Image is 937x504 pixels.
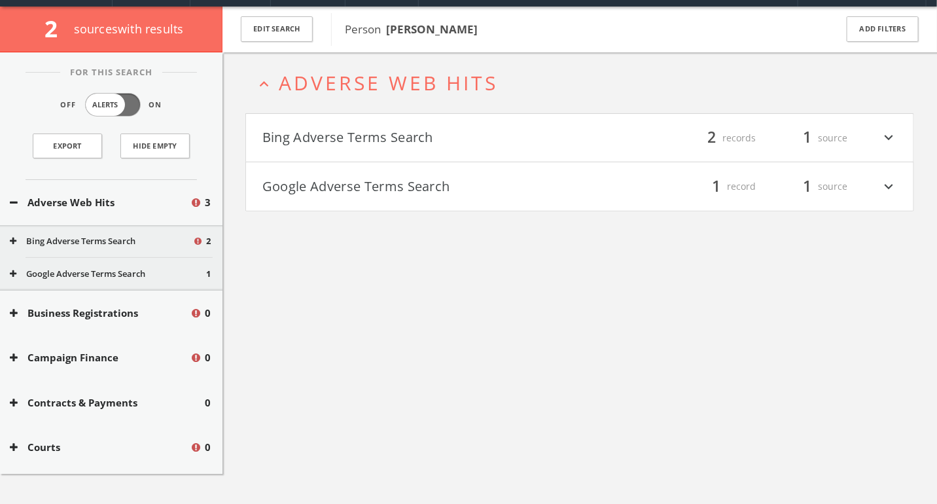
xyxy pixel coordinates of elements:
[149,99,162,111] span: On
[10,306,190,321] button: Business Registrations
[33,134,102,158] a: Export
[677,175,756,198] div: record
[279,69,498,96] span: Adverse Web Hits
[255,72,914,94] button: expand_lessAdverse Web Hits
[702,126,722,149] span: 2
[10,195,190,210] button: Adverse Web Hits
[60,66,162,79] span: For This Search
[205,440,211,455] span: 0
[241,16,313,42] button: Edit Search
[880,175,897,198] i: expand_more
[205,306,211,321] span: 0
[10,350,190,365] button: Campaign Finance
[44,13,69,44] span: 2
[798,126,818,149] span: 1
[206,235,211,248] span: 2
[880,127,897,149] i: expand_more
[206,268,211,281] span: 1
[74,21,184,37] span: source s with results
[205,195,211,210] span: 3
[345,22,478,37] span: Person
[769,175,847,198] div: source
[707,175,727,198] span: 1
[205,395,211,410] span: 0
[10,440,190,455] button: Courts
[205,350,211,365] span: 0
[262,175,580,198] button: Google Adverse Terms Search
[386,22,478,37] b: [PERSON_NAME]
[255,75,273,93] i: expand_less
[61,99,77,111] span: Off
[10,395,205,410] button: Contracts & Payments
[262,127,580,149] button: Bing Adverse Terms Search
[847,16,919,42] button: Add Filters
[677,127,756,149] div: records
[769,127,847,149] div: source
[120,134,190,158] button: Hide Empty
[798,175,818,198] span: 1
[10,235,192,248] button: Bing Adverse Terms Search
[10,268,206,281] button: Google Adverse Terms Search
